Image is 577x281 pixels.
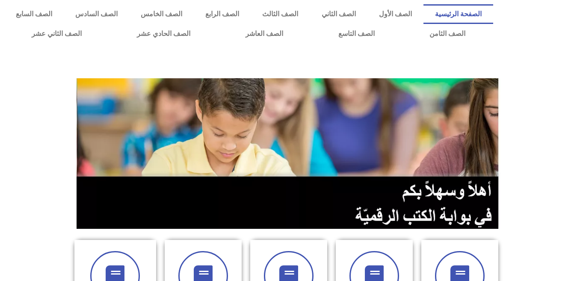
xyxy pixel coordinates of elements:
[310,4,367,24] a: الصف الثاني
[4,4,64,24] a: الصف السابع
[423,4,493,24] a: الصفحة الرئيسية
[402,24,493,44] a: الصف الثامن
[251,4,310,24] a: الصف الثالث
[311,24,402,44] a: الصف التاسع
[367,4,423,24] a: الصف الأول
[218,24,311,44] a: الصف العاشر
[129,4,194,24] a: الصف الخامس
[64,4,129,24] a: الصف السادس
[4,24,109,44] a: الصف الثاني عشر
[194,4,251,24] a: الصف الرابع
[109,24,218,44] a: الصف الحادي عشر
